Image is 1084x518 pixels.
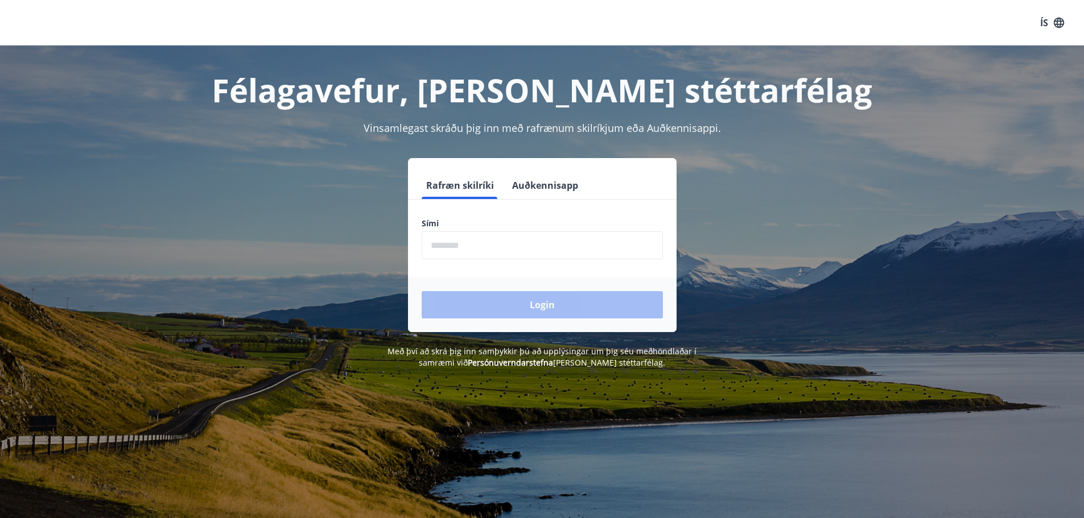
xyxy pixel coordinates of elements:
span: Vinsamlegast skráðu þig inn með rafrænum skilríkjum eða Auðkennisappi. [364,121,721,135]
span: Með því að skrá þig inn samþykkir þú að upplýsingar um þig séu meðhöndlaðar í samræmi við [PERSON... [388,346,696,368]
h1: Félagavefur, [PERSON_NAME] stéttarfélag [146,68,938,111]
button: ÍS [1034,13,1070,33]
label: Sími [422,218,663,229]
a: Persónuverndarstefna [468,357,553,368]
button: Rafræn skilríki [422,172,498,199]
button: Auðkennisapp [508,172,583,199]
